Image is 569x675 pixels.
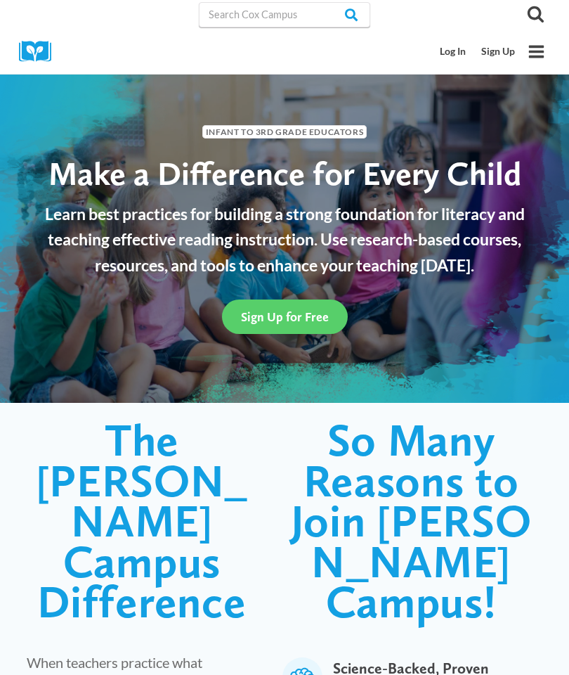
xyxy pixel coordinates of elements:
[27,201,542,278] p: Learn best practices for building a strong foundation for literacy and teaching effective reading...
[433,39,474,65] a: Log In
[291,413,532,629] span: So Many Reasons to Join [PERSON_NAME] Campus!
[19,41,61,63] img: Cox Campus
[199,2,370,27] input: Search Cox Campus
[473,39,523,65] a: Sign Up
[36,413,249,629] span: The [PERSON_NAME] Campus Difference
[48,153,521,193] span: Make a Difference for Every Child
[433,39,523,65] nav: Secondary Mobile Navigation
[523,38,550,65] button: Open menu
[241,309,329,324] span: Sign Up for Free
[222,300,348,334] a: Sign Up for Free
[202,125,367,139] span: Infant to 3rd Grade Educators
